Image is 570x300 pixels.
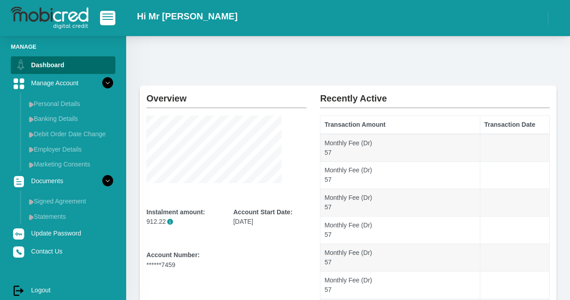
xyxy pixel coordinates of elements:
img: menu arrow [29,147,34,152]
td: Monthly Fee (Dr) 57 [320,162,480,189]
a: Signed Agreement [25,194,115,208]
a: Manage Account [11,74,115,92]
b: Instalment amount: [146,208,205,216]
td: Monthly Fee (Dr) 57 [320,244,480,271]
td: Monthly Fee (Dr) 57 [320,189,480,217]
a: Employer Details [25,142,115,157]
h2: Recently Active [320,86,550,104]
a: Marketing Consents [25,157,115,171]
a: Debit Order Date Change [25,127,115,141]
img: menu arrow [29,162,34,168]
img: menu arrow [29,199,34,205]
h2: Hi Mr [PERSON_NAME] [137,11,237,22]
a: Logout [11,282,115,299]
b: Account Start Date: [233,208,292,216]
img: menu arrow [29,214,34,220]
div: [DATE] [233,208,307,226]
a: Personal Details [25,97,115,111]
b: Account Number: [146,251,200,258]
td: Monthly Fee (Dr) 57 [320,134,480,162]
img: menu arrow [29,102,34,107]
th: Transaction Amount [320,116,480,134]
a: Banking Details [25,111,115,126]
a: Documents [11,172,115,189]
span: Please note that the instalment amount provided does not include the monthly fee, which will be i... [167,219,173,225]
img: menu arrow [29,132,34,138]
td: Monthly Fee (Dr) 57 [320,271,480,299]
a: Update Password [11,225,115,242]
img: logo-mobicred.svg [11,7,88,29]
th: Transaction Date [480,116,549,134]
h2: Overview [146,86,306,104]
li: Manage [11,42,115,51]
a: Statements [25,209,115,224]
p: 912.22 [146,217,220,226]
a: Contact Us [11,243,115,260]
a: Dashboard [11,56,115,74]
img: menu arrow [29,116,34,122]
td: Monthly Fee (Dr) 57 [320,217,480,244]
